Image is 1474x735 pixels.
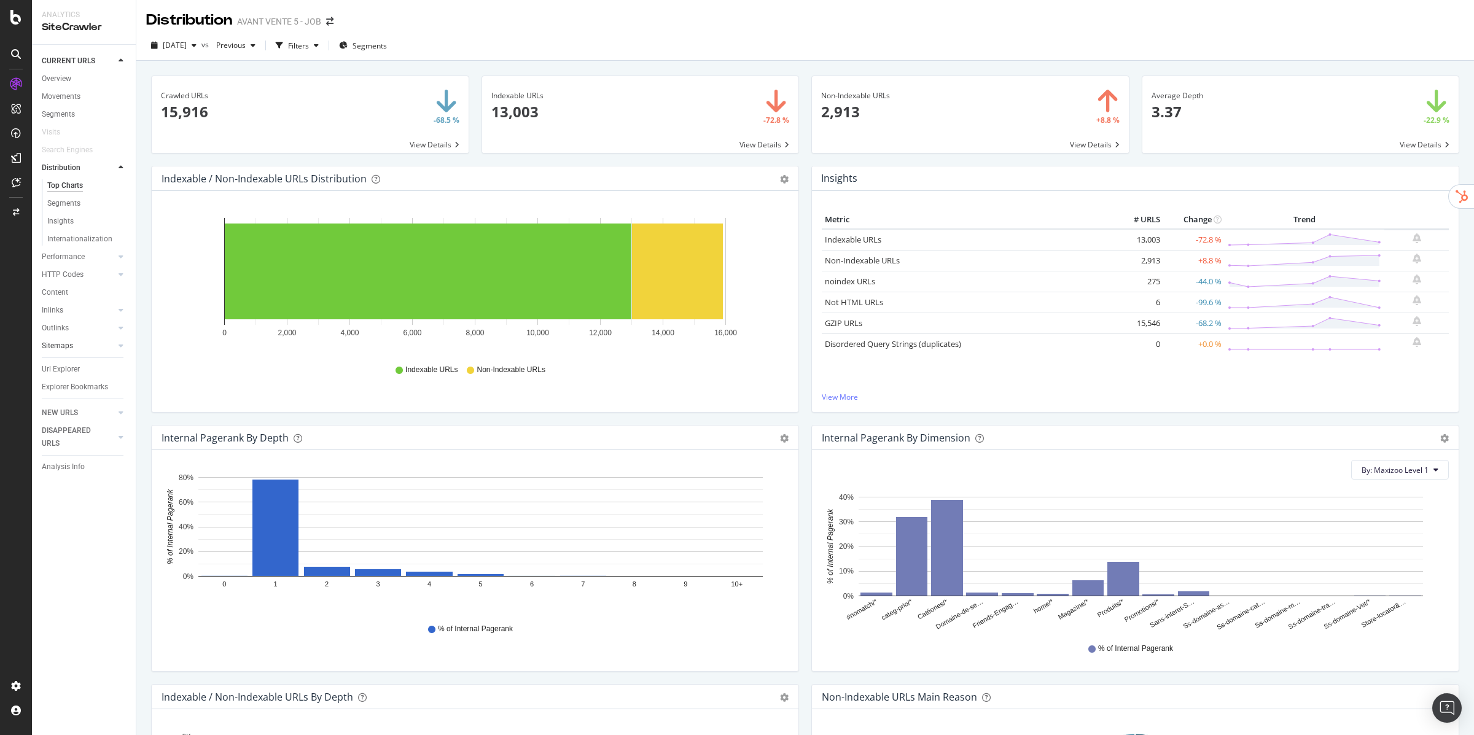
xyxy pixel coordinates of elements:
div: bell-plus [1413,274,1421,284]
text: 9 [684,581,687,588]
td: 0 [1114,333,1163,354]
a: Inlinks [42,304,115,317]
th: Trend [1225,211,1384,229]
h4: Insights [821,170,857,187]
div: Segments [47,197,80,210]
div: Overview [42,72,71,85]
button: By: Maxizoo Level 1 [1351,460,1449,480]
text: 0 [222,329,227,337]
text: categ-prio/* [880,597,914,621]
div: gear [1440,434,1449,443]
div: Internal Pagerank By Dimension [822,432,970,444]
td: +8.8 % [1163,250,1225,271]
div: A chart. [162,470,789,612]
span: % of Internal Pagerank [1098,644,1173,654]
a: Segments [42,108,127,121]
a: Sitemaps [42,340,115,352]
div: CURRENT URLS [42,55,95,68]
text: 60% [179,498,193,507]
a: Performance [42,251,115,263]
svg: A chart. [822,489,1449,632]
a: Explorer Bookmarks [42,381,127,394]
text: Produits/* [1096,597,1125,619]
div: SiteCrawler [42,20,126,34]
text: 20% [839,542,854,551]
text: 40% [839,493,854,502]
text: 0 [222,581,226,588]
div: gear [780,175,789,184]
text: 2,000 [278,329,296,337]
a: Non-Indexable URLs [825,255,900,266]
text: Ss-domaine-Vet/* [1322,597,1372,631]
a: Not HTML URLs [825,297,883,308]
a: DISAPPEARED URLS [42,424,115,450]
button: Segments [334,36,392,55]
text: 8 [633,581,636,588]
td: 15,546 [1114,313,1163,333]
div: gear [780,434,789,443]
text: 3 [376,581,380,588]
text: 6 [530,581,534,588]
a: Outlinks [42,322,115,335]
div: Insights [47,215,74,228]
a: NEW URLS [42,406,115,419]
div: Analytics [42,10,126,20]
text: 10% [839,567,854,576]
div: bell-plus [1413,316,1421,326]
div: Sitemaps [42,340,73,352]
text: 80% [179,473,193,482]
text: 14,000 [652,329,674,337]
text: 10,000 [526,329,549,337]
div: Visits [42,126,60,139]
button: Previous [211,36,260,55]
a: Distribution [42,161,115,174]
div: HTTP Codes [42,268,84,281]
text: 0% [843,592,854,601]
div: Distribution [146,10,232,31]
div: Search Engines [42,144,93,157]
div: NEW URLS [42,406,78,419]
div: Internal Pagerank by Depth [162,432,289,444]
div: arrow-right-arrow-left [326,17,333,26]
text: 4,000 [340,329,359,337]
div: Open Intercom Messenger [1432,693,1462,723]
svg: A chart. [162,211,789,353]
a: Disordered Query Strings (duplicates) [825,338,961,349]
text: 1 [274,581,278,588]
a: Visits [42,126,72,139]
div: bell-plus [1413,233,1421,243]
text: #nomatch/* [845,597,879,621]
a: Search Engines [42,144,105,157]
span: Segments [353,41,387,51]
a: Internationalization [47,233,127,246]
text: 7 [581,581,585,588]
span: Indexable URLs [405,365,458,375]
a: Indexable URLs [825,234,881,245]
a: Movements [42,90,127,103]
span: % of Internal Pagerank [438,624,513,634]
td: 2,913 [1114,250,1163,271]
div: Filters [288,41,309,51]
td: 275 [1114,271,1163,292]
text: 20% [179,548,193,556]
div: AVANT VENTE 5 - JOB [237,15,321,28]
span: 2025 Sep. 26th [163,40,187,50]
div: bell-plus [1413,295,1421,305]
div: DISAPPEARED URLS [42,424,104,450]
span: vs [201,39,211,50]
button: Filters [271,36,324,55]
text: Magazine/* [1057,597,1090,621]
a: Overview [42,72,127,85]
text: 2 [325,581,329,588]
text: Catéories/* [916,597,950,621]
text: Promotions/* [1123,597,1161,623]
div: Performance [42,251,85,263]
div: Internationalization [47,233,112,246]
text: 10+ [731,581,743,588]
div: Segments [42,108,75,121]
td: -68.2 % [1163,313,1225,333]
a: GZIP URLs [825,317,862,329]
div: Analysis Info [42,461,85,473]
a: Segments [47,197,127,210]
div: Url Explorer [42,363,80,376]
